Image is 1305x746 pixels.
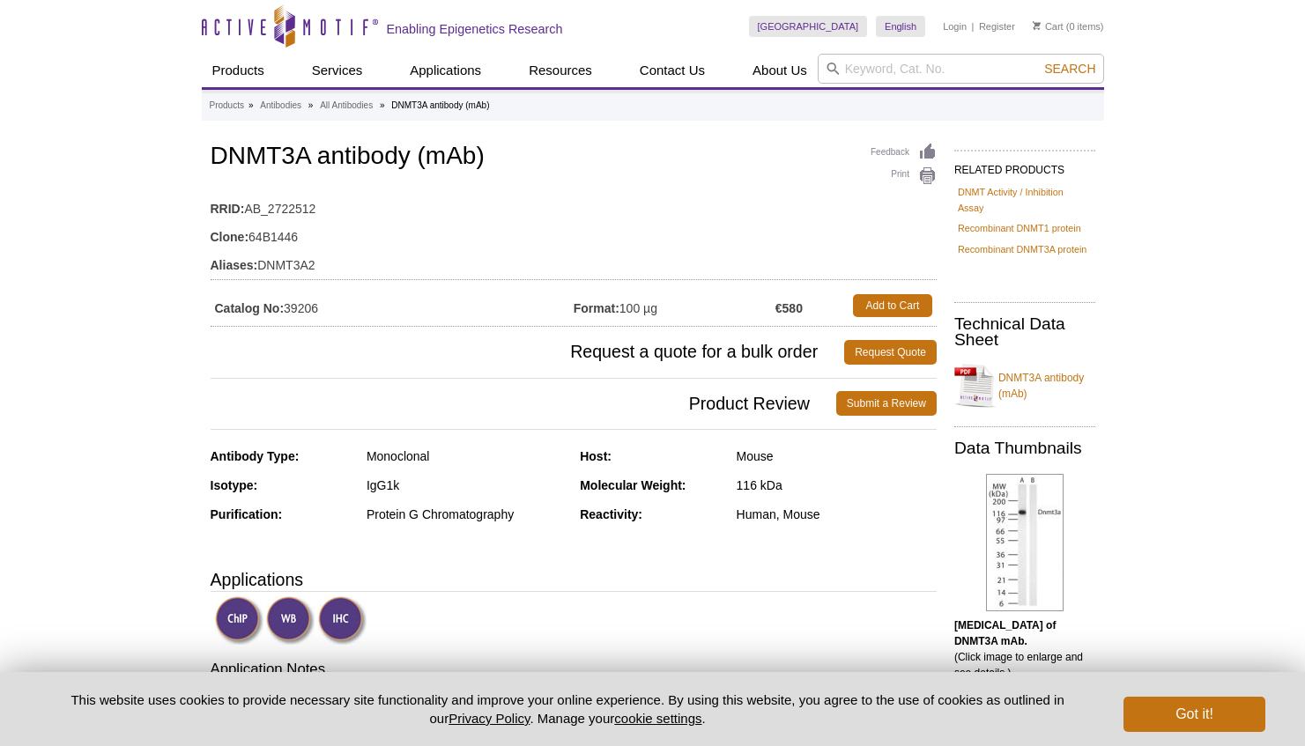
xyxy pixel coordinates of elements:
h2: Data Thumbnails [954,440,1095,456]
a: English [876,16,925,37]
p: (Click image to enlarge and see details.) [954,617,1095,681]
h3: Application Notes [211,659,937,683]
a: Login [943,20,967,33]
h3: Applications [211,566,937,593]
input: Keyword, Cat. No. [818,54,1104,84]
div: 116 kDa [737,477,937,493]
h2: RELATED PRODUCTS [954,150,1095,181]
strong: Clone: [211,229,249,245]
a: About Us [742,54,818,87]
li: » [248,100,254,110]
div: Monoclonal [367,448,567,464]
strong: Reactivity: [580,507,642,521]
span: Product Review [211,391,836,416]
strong: Molecular Weight: [580,478,686,492]
li: DNMT3A antibody (mAb) [391,100,489,110]
div: Mouse [737,448,937,464]
a: Feedback [871,143,937,162]
td: 39206 [211,290,574,321]
a: DNMT3A antibody (mAb) [954,359,1095,412]
td: DNMT3A2 [211,247,937,275]
p: This website uses cookies to provide necessary site functionality and improve your online experie... [41,691,1095,728]
a: DNMT Activity / Inhibition Assay [958,184,1092,216]
button: Search [1039,61,1101,77]
a: Contact Us [629,54,716,87]
a: Antibodies [260,98,301,114]
strong: Isotype: [211,478,258,492]
a: Submit a Review [836,391,937,416]
b: [MEDICAL_DATA] of DNMT3A mAb. [954,619,1057,647]
a: Products [202,54,275,87]
h2: Enabling Epigenetics Research [387,21,563,37]
div: IgG1k [367,477,567,493]
a: Request Quote [844,340,937,365]
a: Register [979,20,1015,33]
span: Request a quote for a bulk order [211,340,845,365]
strong: Aliases: [211,257,258,273]
h1: DNMT3A antibody (mAb) [211,143,937,173]
a: Recombinant DNMT1 protein [958,220,1081,236]
a: Applications [399,54,492,87]
li: » [380,100,385,110]
li: » [308,100,314,110]
img: Your Cart [1033,21,1041,30]
a: Privacy Policy [449,711,530,726]
strong: Purification: [211,507,283,521]
li: | [972,16,975,37]
a: [GEOGRAPHIC_DATA] [749,16,868,37]
span: Search [1044,62,1095,76]
div: Human, Mouse [737,506,937,522]
a: Resources [518,54,603,87]
a: Recombinant DNMT3A protein [958,241,1086,257]
a: Print [871,166,937,186]
strong: Host: [580,449,612,463]
img: ChIP Validated [215,596,263,645]
img: DNMT3A antibody (mAb) tested by Western blot. [986,474,1064,611]
a: All Antibodies [320,98,373,114]
img: Immunohistochemistry Validated [318,596,367,645]
strong: Antibody Type: [211,449,300,463]
td: 100 µg [574,290,775,321]
strong: RRID: [211,201,245,217]
strong: Format: [574,300,619,316]
button: Got it! [1123,697,1264,732]
div: Protein G Chromatography [367,506,567,522]
td: AB_2722512 [211,190,937,218]
a: Products [210,98,244,114]
a: Cart [1033,20,1064,33]
h2: Technical Data Sheet [954,316,1095,348]
img: Western Blot Validated [266,596,315,645]
strong: Catalog No: [215,300,285,316]
li: (0 items) [1033,16,1104,37]
a: Services [301,54,374,87]
button: cookie settings [614,711,701,726]
td: 64B1446 [211,218,937,247]
a: Add to Cart [853,294,932,317]
strong: €580 [775,300,803,316]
